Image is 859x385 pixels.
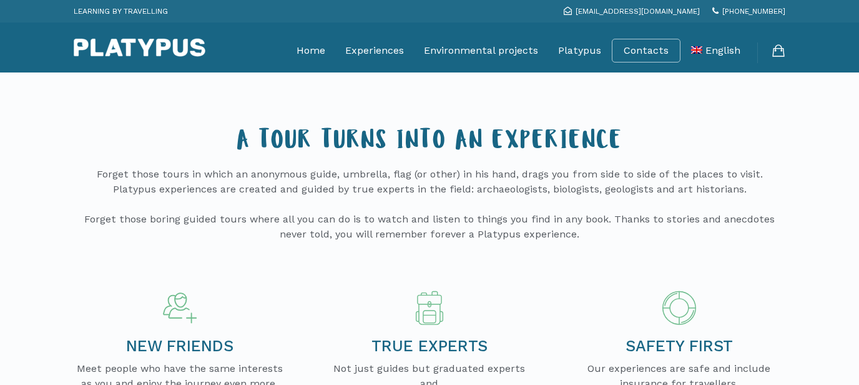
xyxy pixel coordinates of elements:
a: English [691,35,740,66]
a: Home [297,35,325,66]
a: Environmental projects [424,35,538,66]
span: [PHONE_NUMBER] [722,7,785,16]
a: [EMAIL_ADDRESS][DOMAIN_NAME] [564,7,700,16]
span: English [705,44,740,56]
span: SAFETY FIRST [626,337,733,355]
a: Experiences [345,35,404,66]
span: NEW FRIENDS [126,337,233,355]
p: LEARNING BY TRAVELLING [74,3,168,19]
a: [PHONE_NUMBER] [712,7,785,16]
span: A TOUR TURNS INTO AN EXPERIENCE [237,130,622,156]
a: Platypus [558,35,601,66]
span: [EMAIL_ADDRESS][DOMAIN_NAME] [576,7,700,16]
img: Platypus [74,38,205,57]
p: Forget those tours in which an anonymous guide, umbrella, flag (or other) in his hand, drags you ... [77,167,782,242]
span: TRUE EXPERTS [371,337,488,355]
a: Contacts [624,44,669,57]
